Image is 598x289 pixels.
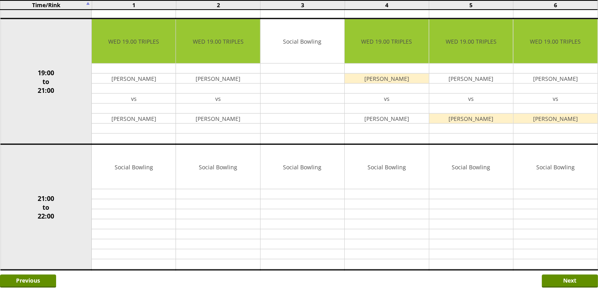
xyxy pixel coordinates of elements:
[0,0,92,10] td: Time/Rink
[176,145,260,189] td: Social Bowling
[176,0,261,10] td: 2
[345,94,428,104] td: vs
[345,114,428,124] td: [PERSON_NAME]
[261,0,345,10] td: 3
[513,0,598,10] td: 6
[261,145,344,189] td: Social Bowling
[429,74,513,84] td: [PERSON_NAME]
[513,74,597,84] td: [PERSON_NAME]
[92,0,176,10] td: 1
[0,144,92,270] td: 21:00 to 22:00
[542,275,598,288] input: Next
[176,94,260,104] td: vs
[429,19,513,64] td: WED 19.00 TRIPLES
[92,74,176,84] td: [PERSON_NAME]
[0,19,92,144] td: 19:00 to 21:00
[92,19,176,64] td: WED 19.00 TRIPLES
[513,114,597,124] td: [PERSON_NAME]
[345,145,428,189] td: Social Bowling
[345,0,429,10] td: 4
[513,145,597,189] td: Social Bowling
[261,19,344,64] td: Social Bowling
[176,74,260,84] td: [PERSON_NAME]
[429,0,513,10] td: 5
[176,114,260,124] td: [PERSON_NAME]
[513,19,597,64] td: WED 19.00 TRIPLES
[92,94,176,104] td: vs
[92,145,176,189] td: Social Bowling
[345,74,428,84] td: [PERSON_NAME]
[513,94,597,104] td: vs
[176,19,260,64] td: WED 19.00 TRIPLES
[429,94,513,104] td: vs
[429,114,513,124] td: [PERSON_NAME]
[429,145,513,189] td: Social Bowling
[345,19,428,64] td: WED 19.00 TRIPLES
[92,114,176,124] td: [PERSON_NAME]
